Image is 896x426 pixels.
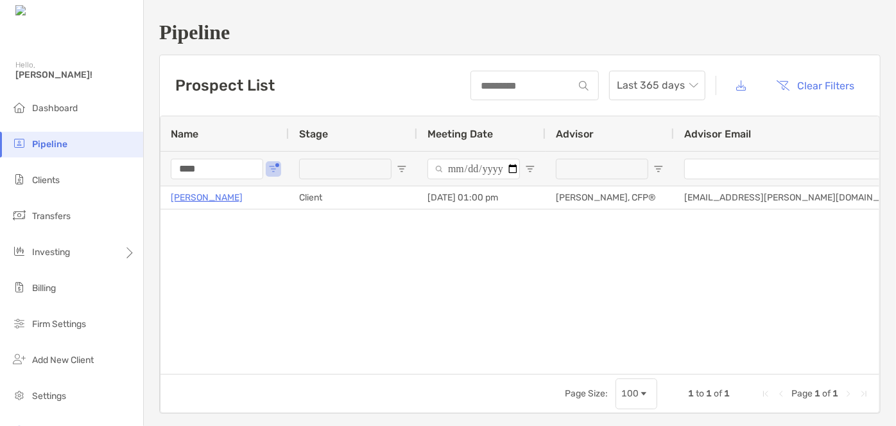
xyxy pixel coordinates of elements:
[814,388,820,399] span: 1
[32,175,60,186] span: Clients
[525,164,535,174] button: Open Filter Menu
[12,315,27,331] img: firm-settings icon
[427,159,520,179] input: Meeting Date Filter Input
[621,388,639,399] div: 100
[32,283,56,294] span: Billing
[617,71,698,100] span: Last 365 days
[832,388,838,399] span: 1
[714,388,722,399] span: of
[556,128,594,140] span: Advisor
[12,172,27,187] img: clients icon
[32,211,71,222] span: Transfers
[32,139,67,150] span: Pipeline
[299,128,328,140] span: Stage
[32,355,94,366] span: Add New Client
[12,208,27,223] img: transfers icon
[32,103,78,114] span: Dashboard
[32,391,66,402] span: Settings
[724,388,730,399] span: 1
[616,378,657,409] div: Page Size
[159,21,881,44] h1: Pipeline
[12,387,27,403] img: settings icon
[15,69,135,80] span: [PERSON_NAME]!
[696,388,704,399] span: to
[684,128,751,140] span: Advisor Email
[706,388,712,399] span: 1
[12,100,27,115] img: dashboard icon
[761,389,771,399] div: First Page
[268,164,279,174] button: Open Filter Menu
[653,164,664,174] button: Open Filter Menu
[15,5,70,17] img: Zoe Logo
[171,159,263,179] input: Name Filter Input
[843,389,854,399] div: Next Page
[289,186,417,209] div: Client
[175,76,275,94] h3: Prospect List
[776,389,786,399] div: Previous Page
[397,164,407,174] button: Open Filter Menu
[546,186,674,209] div: [PERSON_NAME], CFP®
[171,190,243,206] a: [PERSON_NAME]
[822,388,831,399] span: of
[12,351,27,367] img: add_new_client icon
[579,81,589,91] img: input icon
[32,319,86,330] span: Firm Settings
[171,128,198,140] span: Name
[688,388,694,399] span: 1
[791,388,813,399] span: Page
[32,247,70,258] span: Investing
[859,389,869,399] div: Last Page
[427,128,493,140] span: Meeting Date
[12,136,27,151] img: pipeline icon
[767,71,865,100] button: Clear Filters
[565,388,608,399] div: Page Size:
[417,186,546,209] div: [DATE] 01:00 pm
[12,280,27,295] img: billing icon
[12,244,27,259] img: investing icon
